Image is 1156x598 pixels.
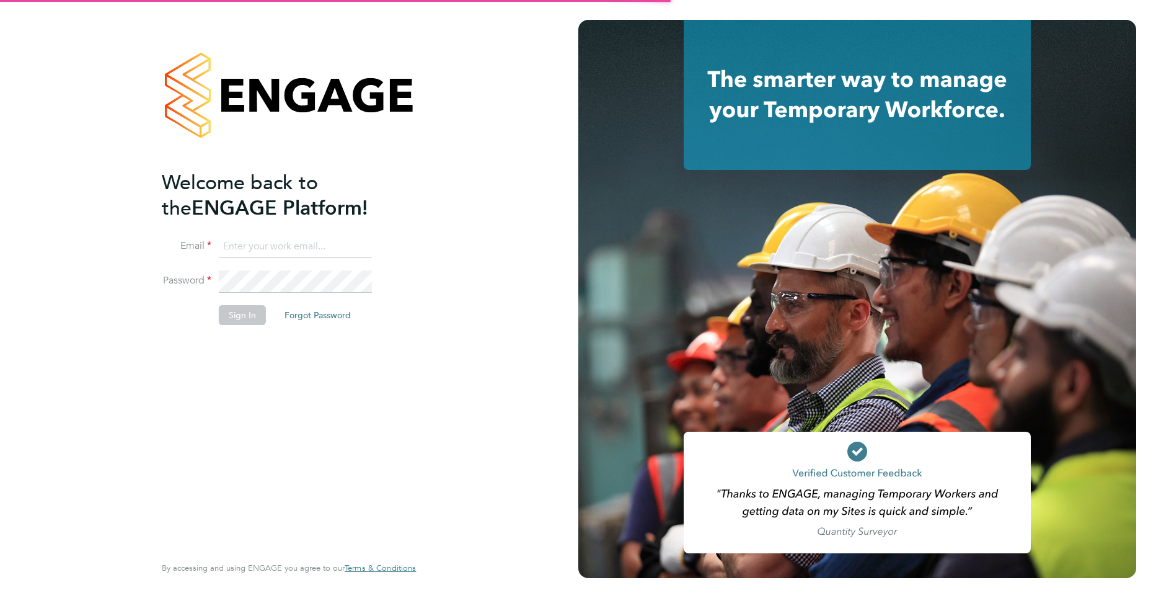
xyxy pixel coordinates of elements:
[162,563,416,573] span: By accessing and using ENGAGE you agree to our
[219,305,266,325] button: Sign In
[162,274,211,287] label: Password
[345,563,416,573] span: Terms & Conditions
[162,171,318,220] span: Welcome back to the
[162,239,211,252] label: Email
[345,563,416,573] a: Terms & Conditions
[275,305,361,325] button: Forgot Password
[162,170,404,221] h2: ENGAGE Platform!
[219,236,372,258] input: Enter your work email...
